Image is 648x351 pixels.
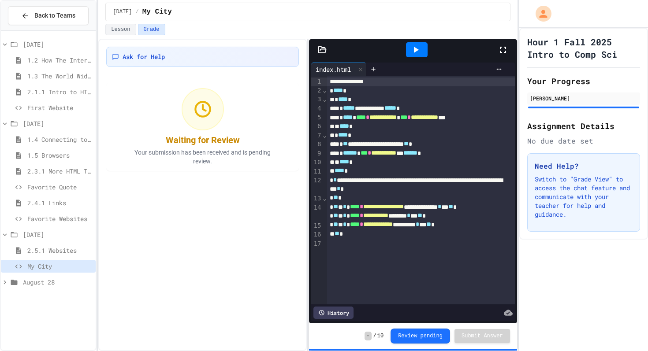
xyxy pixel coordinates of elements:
span: [DATE] [113,8,132,15]
span: Back to Teams [34,11,75,20]
div: 12 [311,176,322,194]
span: [DATE] [23,40,92,49]
span: / [373,333,376,340]
h2: Your Progress [527,75,640,87]
h2: Assignment Details [527,120,640,132]
span: 2.1.1 Intro to HTML [27,87,92,96]
h3: Need Help? [535,161,633,171]
div: 2 [311,86,322,95]
span: 2.4.1 Links [27,198,92,207]
button: Back to Teams [8,6,89,25]
span: Favorite Quote [27,182,92,192]
div: 16 [311,230,322,239]
span: 2.3.1 More HTML Tags [27,166,92,176]
span: 2.5.1 Websites [27,246,92,255]
span: 1.2 How The Internet Works [27,55,92,65]
span: My City [27,262,92,271]
div: History [313,307,354,319]
div: 10 [311,158,322,167]
span: [DATE] [23,230,92,239]
span: First Website [27,103,92,112]
div: 13 [311,194,322,203]
span: Fold line [322,87,327,94]
span: [DATE] [23,119,92,128]
div: My Account [526,4,554,24]
div: 4 [311,104,322,113]
div: 17 [311,240,322,248]
span: August 28 [23,277,92,287]
h1: Hour 1 Fall 2025 Intro to Comp Sci [527,36,640,60]
span: Ask for Help [123,52,165,61]
span: / [136,8,139,15]
div: 6 [311,122,322,131]
button: Review pending [391,329,450,344]
button: Submit Answer [454,329,510,343]
span: 10 [377,333,384,340]
span: Fold line [322,195,327,202]
p: Your submission has been received and is pending review. [123,148,282,166]
span: 1.4 Connecting to a Website [27,135,92,144]
div: 3 [311,95,322,104]
div: 14 [311,203,322,222]
span: - [365,332,371,340]
div: 7 [311,131,322,140]
div: No due date set [527,136,640,146]
div: Waiting for Review [166,134,240,146]
span: Submit Answer [462,333,503,340]
div: 15 [311,222,322,230]
div: [PERSON_NAME] [530,94,637,102]
div: 11 [311,167,322,176]
div: 8 [311,140,322,149]
div: 5 [311,113,322,122]
button: Lesson [105,24,136,35]
div: 1 [311,78,322,86]
p: Switch to "Grade View" to access the chat feature and communicate with your teacher for help and ... [535,175,633,219]
div: 9 [311,149,322,158]
span: 1.5 Browsers [27,151,92,160]
span: Fold line [322,96,327,103]
div: index.html [311,65,355,74]
span: My City [142,7,172,17]
div: index.html [311,63,366,76]
span: Favorite Websites [27,214,92,223]
span: Fold line [322,132,327,139]
button: Grade [138,24,165,35]
span: 1.3 The World Wide Web [27,71,92,81]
